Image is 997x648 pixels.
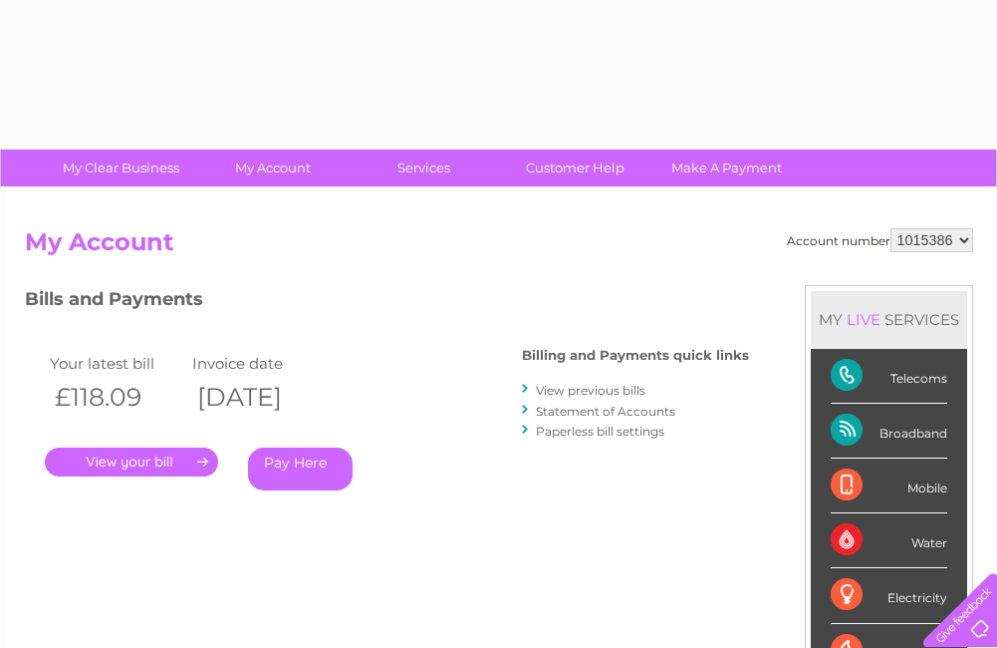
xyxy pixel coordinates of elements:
[342,150,506,186] a: Services
[45,448,218,477] a: .
[25,228,973,266] h2: My Account
[831,404,947,459] div: Broadband
[522,348,749,363] h4: Billing and Payments quick links
[831,459,947,513] div: Mobile
[831,513,947,568] div: Water
[536,383,645,398] a: View previous bills
[45,350,188,377] td: Your latest bill
[248,448,353,490] a: Pay Here
[536,424,664,439] a: Paperless bill settings
[187,377,331,418] th: [DATE]
[644,150,809,186] a: Make A Payment
[493,150,657,186] a: Customer Help
[811,291,967,348] div: MY SERVICES
[25,285,749,320] h3: Bills and Payments
[187,350,331,377] td: Invoice date
[831,349,947,404] div: Telecoms
[45,377,188,418] th: £118.09
[831,568,947,623] div: Electricity
[190,150,355,186] a: My Account
[787,228,973,252] div: Account number
[536,404,675,419] a: Statement of Accounts
[843,310,884,329] div: LIVE
[39,150,203,186] a: My Clear Business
